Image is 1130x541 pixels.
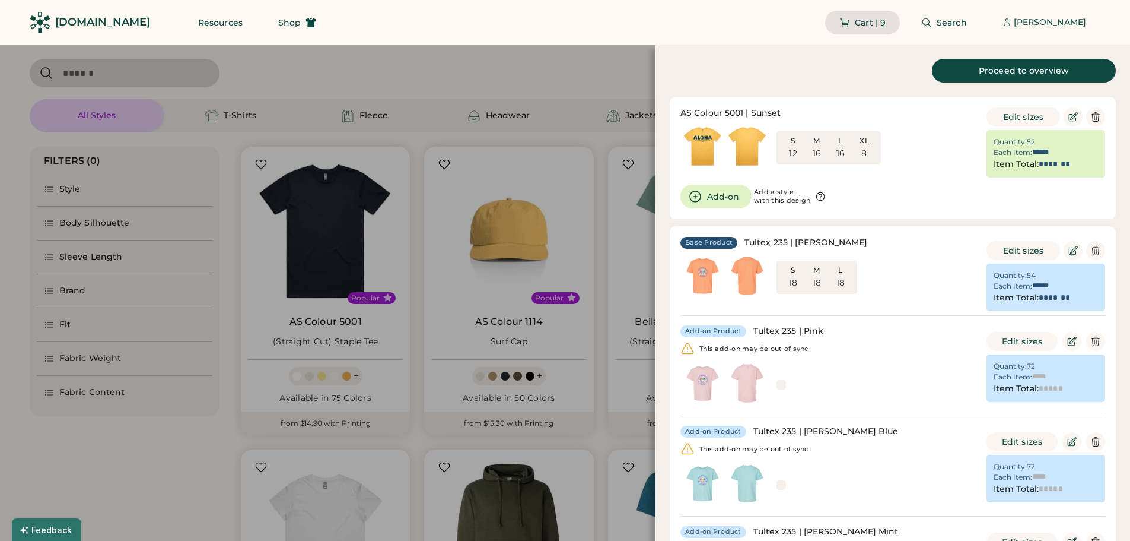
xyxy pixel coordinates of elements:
[994,292,1039,304] div: Item Total:
[1064,241,1083,260] button: Edit Product
[986,241,1060,260] button: Edit sizes
[986,432,1058,451] button: Edit sizes
[946,67,1102,75] div: Proceed to overview
[680,361,725,406] img: generate-image
[1086,432,1105,451] button: Delete
[784,265,803,275] div: S
[907,11,981,34] button: Search
[994,462,1027,472] div: Quantity:
[994,148,1032,157] div: Each Item:
[813,277,822,289] div: 18
[680,185,752,208] button: Add-on
[1062,332,1081,351] button: Edit Product
[994,137,1027,147] div: Quantity:
[725,461,769,506] img: generate-image
[699,445,808,454] div: This add-on may be out of sync
[680,107,781,119] div: AS Colour 5001 | Sunset
[754,188,810,205] div: Add a style with this design
[55,15,150,30] div: [DOMAIN_NAME]
[1086,332,1105,351] button: Delete
[855,136,874,145] div: XL
[994,159,1039,170] div: Item Total:
[1027,137,1035,147] div: 52
[836,277,845,289] div: 18
[699,345,808,353] div: This add-on may be out of sync
[986,332,1058,351] button: Edit sizes
[1086,241,1105,260] button: Delete
[753,526,899,538] div: Tultex 235 | [PERSON_NAME] Mint
[744,237,868,249] div: Tultex 235 | [PERSON_NAME]
[937,18,967,27] span: Search
[184,11,257,34] button: Resources
[1027,462,1035,472] div: 72
[994,362,1027,371] div: Quantity:
[1086,107,1105,126] button: Delete
[685,527,741,537] div: Add-on Product
[680,461,725,506] img: generate-image
[986,107,1060,126] button: Edit sizes
[789,277,798,289] div: 18
[680,254,725,298] img: generate-image
[725,361,769,406] img: generate-image
[994,271,1027,280] div: Quantity:
[685,427,741,436] div: Add-on Product
[1027,362,1035,371] div: 72
[994,281,1032,291] div: Each Item:
[725,124,769,169] img: generate-image
[807,265,826,275] div: M
[753,426,899,438] div: Tultex 235 | [PERSON_NAME] Blue
[1014,17,1086,29] div: [PERSON_NAME]
[994,473,1032,482] div: Each Item:
[789,148,797,160] div: 12
[813,148,822,160] div: 16
[825,11,900,34] button: Cart | 9
[994,483,1039,495] div: Item Total:
[932,59,1116,83] a: Proceed to overview
[725,254,769,298] img: generate-image
[753,325,824,337] div: Tultex 235 | Pink
[264,11,330,34] button: Shop
[855,18,886,27] span: Cart | 9
[807,136,826,145] div: M
[861,148,867,160] div: 8
[680,124,725,169] img: generate-image
[831,136,850,145] div: L
[30,12,50,33] img: Rendered Logo - Screens
[836,148,845,160] div: 16
[994,372,1032,382] div: Each Item:
[1062,432,1081,451] button: Edit Product
[1074,488,1125,539] iframe: Front Chat
[685,238,733,248] div: Base Product
[831,265,850,275] div: L
[994,383,1039,395] div: Item Total:
[1064,107,1083,126] button: Edit Product
[685,327,741,336] div: Add-on Product
[1027,271,1036,280] div: 54
[784,136,803,145] div: S
[278,18,301,27] span: Shop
